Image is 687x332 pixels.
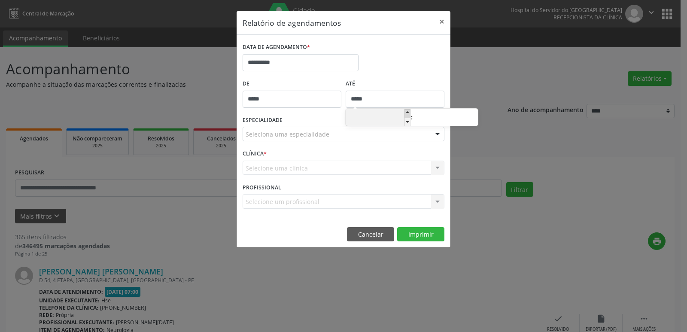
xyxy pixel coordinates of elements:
label: ESPECIALIDADE [243,114,283,127]
label: DATA DE AGENDAMENTO [243,41,310,54]
input: Minute [413,110,478,127]
h5: Relatório de agendamentos [243,17,341,28]
span: Seleciona uma especialidade [246,130,329,139]
input: Hour [346,110,410,127]
label: PROFISSIONAL [243,181,281,194]
label: CLÍNICA [243,147,267,161]
button: Imprimir [397,227,444,242]
span: : [410,109,413,126]
label: De [243,77,341,91]
label: ATÉ [346,77,444,91]
button: Close [433,11,450,32]
button: Cancelar [347,227,394,242]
